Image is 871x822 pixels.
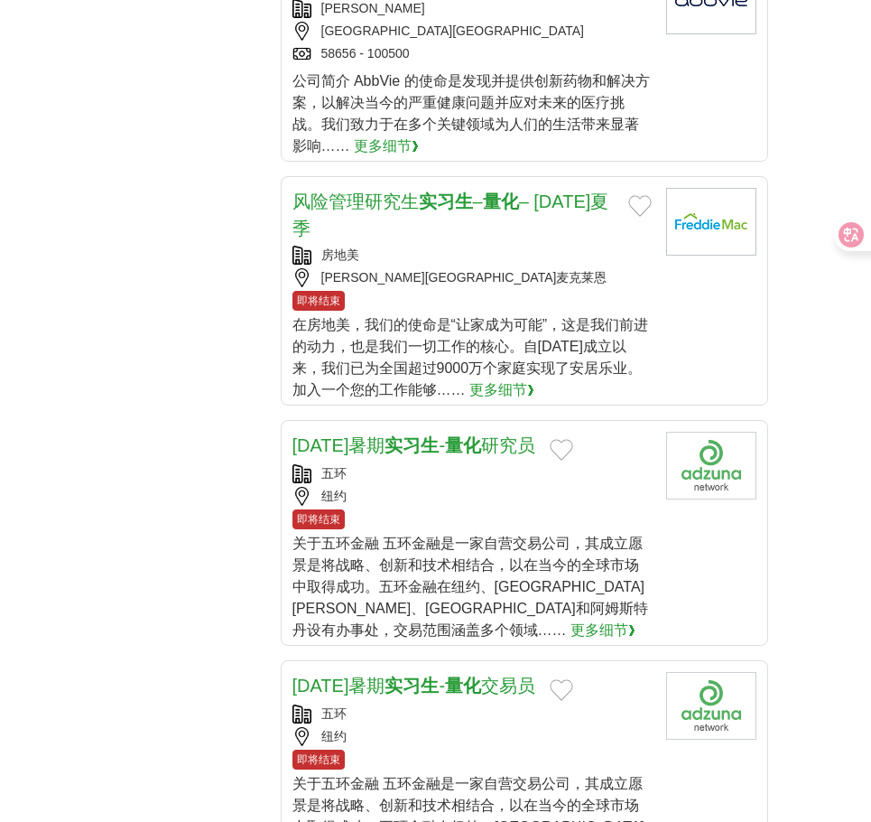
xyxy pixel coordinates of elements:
font: 五环 [321,466,347,481]
font: 交易员 [481,676,535,696]
a: [DATE]暑期实习生-量化研究员 [292,435,536,455]
font: 更多细节❯ [354,138,419,154]
a: [DATE]暑期实习生-量化交易员 [292,676,536,696]
font: 在房地美，我们的使命是“让家成为可能”，这是我们前进的动力，也是我们一切工作的核心。自[DATE]成立以来，我们已为全国超过9000万个家庭实现了安居乐业。加入一个您的工作能够…… [292,317,649,397]
font: 即将结束 [297,753,340,766]
font: 实习生 [419,191,473,211]
font: 更多细节❯ [570,622,635,638]
font: 量化 [483,191,519,211]
a: 更多细节❯ [570,620,635,641]
font: 实习生 [385,676,439,696]
font: 量化 [445,676,481,696]
font: 更多细节❯ [469,382,534,397]
a: 更多细节❯ [469,379,534,401]
a: 房地美 [321,248,359,262]
font: [DATE]暑期 [292,435,385,455]
font: 实习生 [385,435,439,455]
img: 房地美徽标 [666,188,756,256]
font: 研究员 [481,435,535,455]
a: [PERSON_NAME] [321,1,425,15]
font: 58656 - 100500 [321,46,410,61]
button: 添加到收藏职位 [628,195,652,217]
button: 添加到收藏职位 [550,679,573,701]
font: 纽约 [321,489,347,503]
font: 纽约 [321,729,347,743]
font: 五环 [321,706,347,721]
font: - [439,435,445,455]
font: – [473,191,483,211]
font: - [439,676,445,696]
font: 即将结束 [297,513,340,526]
font: [GEOGRAPHIC_DATA][GEOGRAPHIC_DATA] [321,23,584,38]
a: 更多细节❯ [354,135,419,157]
a: 风险管理研究生实习生–量化– [DATE]夏季 [292,191,609,238]
font: [PERSON_NAME][GEOGRAPHIC_DATA]麦克莱恩 [321,270,607,285]
font: 即将结束 [297,294,340,307]
button: 添加到收藏职位 [550,439,573,461]
font: 量化 [445,435,481,455]
img: 公司徽标 [666,432,756,500]
font: 风险管理研究生 [292,191,419,211]
font: 关于五环金融 五环金融是一家自营交易公司，其成立愿景是将战略、创新和技术相结合，以在当今的全球市场中取得成功。五环金融在纽约、[GEOGRAPHIC_DATA][PERSON_NAME]、[GE... [292,536,648,638]
img: 公司徽标 [666,672,756,740]
font: [DATE]暑期 [292,676,385,696]
font: 公司简介 AbbVie 的使命是发现并提供创新药物和解决方案，以解决当今的严重健康问题并应对未来的医疗挑战。我们致力于在多个关键领域为人们的生活带来显著影响…… [292,73,650,154]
